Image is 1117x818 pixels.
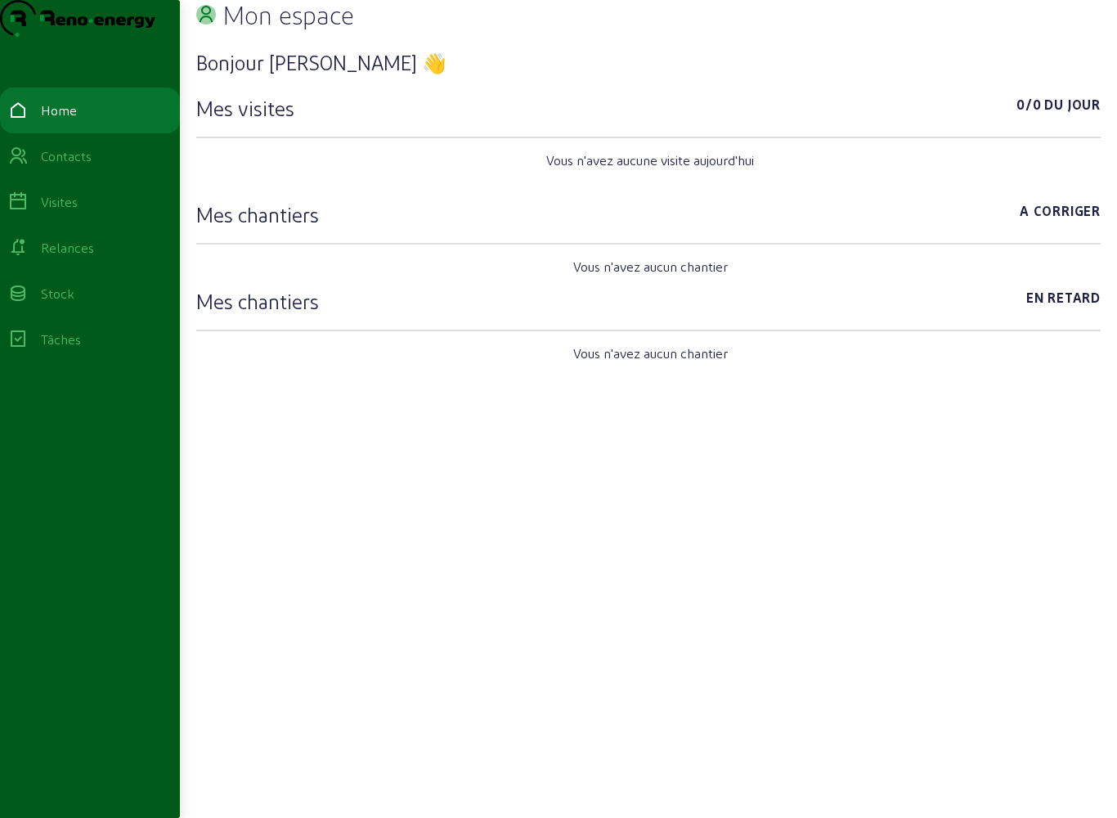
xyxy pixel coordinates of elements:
[196,288,319,314] h3: Mes chantiers
[546,151,754,170] span: Vous n'avez aucune visite aujourd'hui
[196,95,294,121] h3: Mes visites
[573,257,728,276] span: Vous n'avez aucun chantier
[1020,201,1101,227] span: A corriger
[1044,95,1101,121] span: Du jour
[196,201,319,227] h3: Mes chantiers
[41,330,81,349] div: Tâches
[41,146,92,166] div: Contacts
[41,192,78,212] div: Visites
[196,49,1101,75] h3: Bonjour [PERSON_NAME] 👋
[41,284,74,303] div: Stock
[41,238,94,258] div: Relances
[1016,95,1041,121] span: 0/0
[1026,288,1101,314] span: En retard
[41,101,77,120] div: Home
[573,344,728,363] span: Vous n'avez aucun chantier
